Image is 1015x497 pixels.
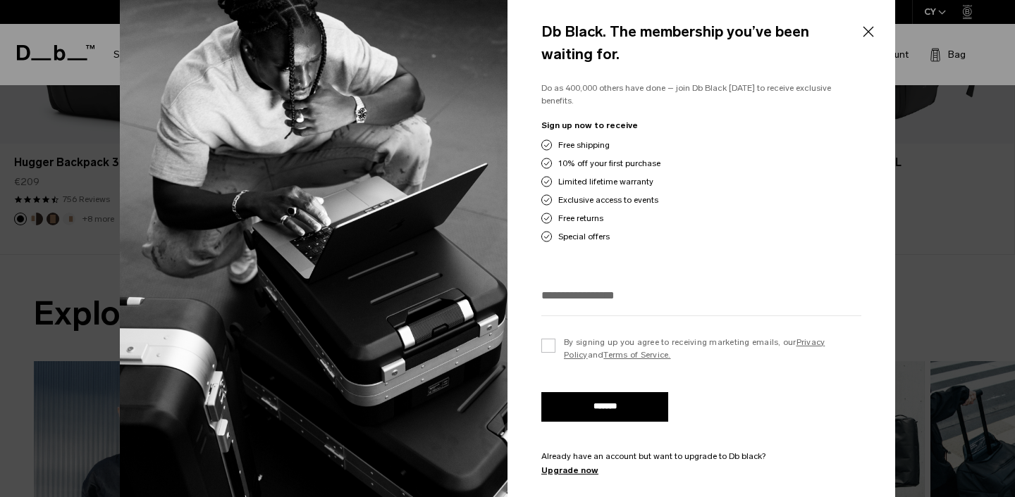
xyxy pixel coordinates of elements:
[541,82,861,108] p: Do as 400,000 others have done – join Db Black [DATE] to receive exclusive benefits.
[541,464,861,477] a: Upgrade now
[541,119,861,132] p: Sign up now to receive
[603,350,670,360] a: Terms of Service.
[558,157,660,170] span: 10% off your first purchase
[558,212,603,225] span: Free returns
[541,336,861,361] label: By signing up you agree to receiving marketing emails, our and
[541,450,861,463] p: Already have an account but want to upgrade to Db black?
[558,230,610,243] span: Special offers
[541,20,861,65] h4: Db Black. The membership you’ve been waiting for.
[558,175,653,188] span: Limited lifetime warranty
[558,139,610,151] span: Free shipping
[564,337,825,360] a: Privacy Policy
[558,194,658,206] span: Exclusive access to events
